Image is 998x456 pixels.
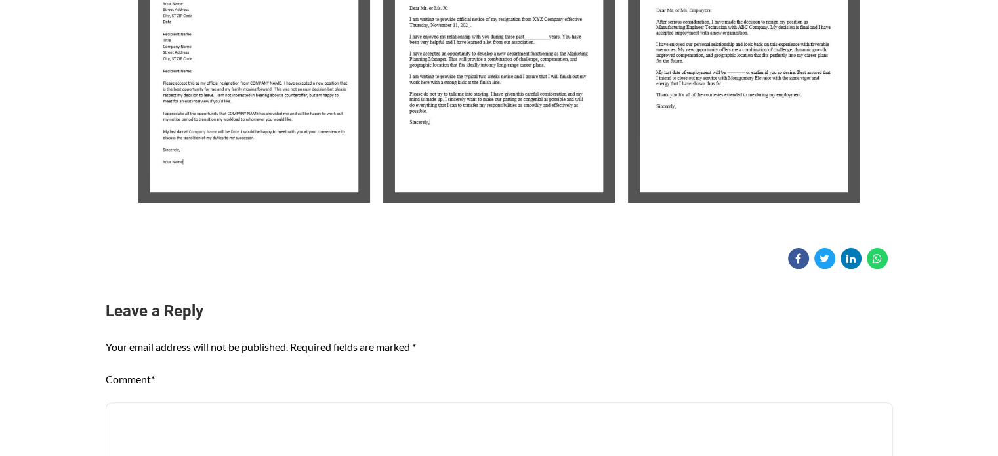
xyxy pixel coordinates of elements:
[788,248,809,269] a: Share on Facebook
[106,373,155,385] label: Comment
[841,248,862,269] a: Share on Linkedin
[867,248,888,269] a: Share on WhatsApp
[106,338,893,357] p: Your email address will not be published. Required fields are marked *
[814,248,835,269] a: Share on Twitter
[106,301,893,323] h3: Leave a Reply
